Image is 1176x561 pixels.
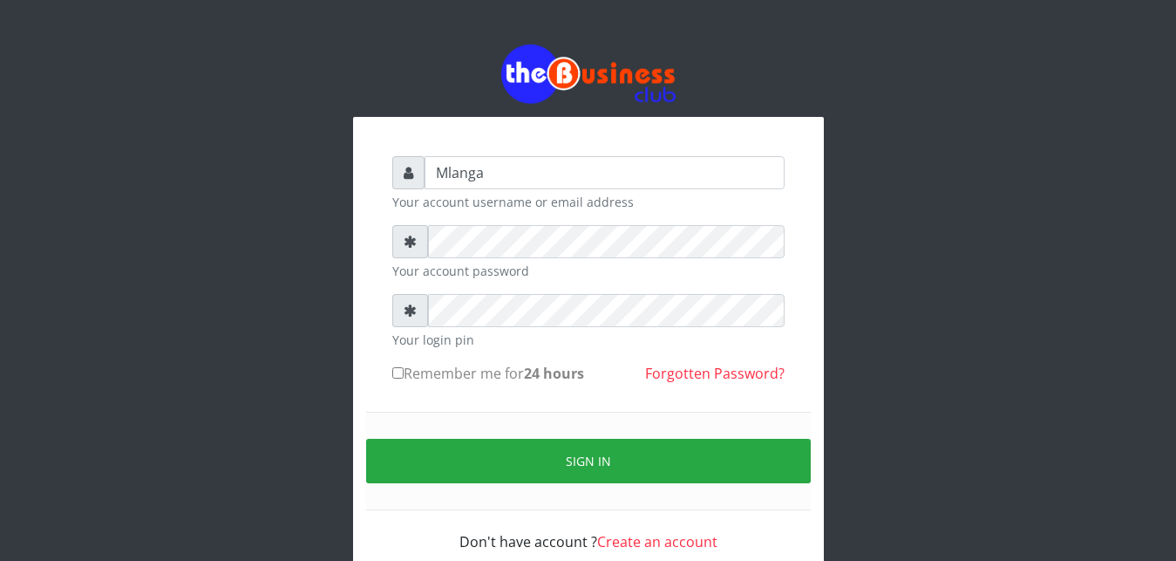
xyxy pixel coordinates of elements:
[392,363,584,384] label: Remember me for
[392,367,404,379] input: Remember me for24 hours
[392,510,785,552] div: Don't have account ?
[425,156,785,189] input: Username or email address
[392,193,785,211] small: Your account username or email address
[366,439,811,483] button: Sign in
[524,364,584,383] b: 24 hours
[645,364,785,383] a: Forgotten Password?
[392,262,785,280] small: Your account password
[392,331,785,349] small: Your login pin
[597,532,717,551] a: Create an account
